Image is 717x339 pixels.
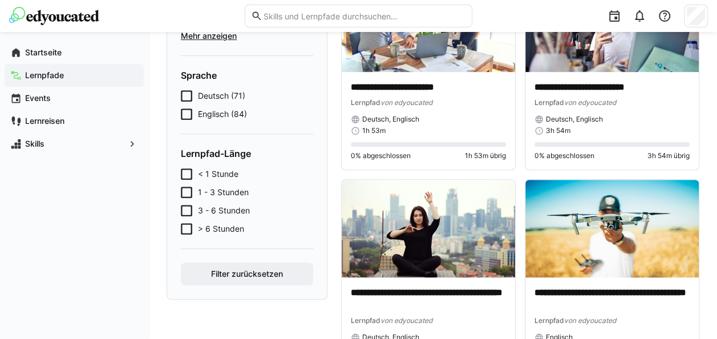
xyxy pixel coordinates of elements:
span: von edyoucated [380,316,432,325]
span: 0% abgeschlossen [351,151,411,160]
span: 0% abgeschlossen [534,151,594,160]
span: 1h 53m [362,126,386,135]
span: Filter zurücksetzen [209,268,285,280]
span: Mehr anzeigen [181,30,313,42]
h4: Sprache [181,70,313,81]
span: 3h 54m [546,126,570,135]
span: von edyoucated [380,98,432,107]
span: < 1 Stunde [198,168,238,180]
span: Deutsch, Englisch [362,115,419,124]
span: Deutsch (71) [198,90,245,102]
span: Lernpfad [351,316,380,325]
span: 3h 54m übrig [647,151,690,160]
span: Lernpfad [534,316,564,325]
span: > 6 Stunden [198,223,244,235]
span: von edyoucated [564,316,616,325]
span: Lernpfad [351,98,380,107]
span: 1 - 3 Stunden [198,187,249,198]
h4: Lernpfad-Länge [181,148,313,159]
img: image [342,180,515,277]
span: von edyoucated [564,98,616,107]
button: Filter zurücksetzen [181,263,313,285]
span: Lernpfad [534,98,564,107]
span: Deutsch, Englisch [546,115,603,124]
span: 3 - 6 Stunden [198,205,250,216]
span: Englisch (84) [198,108,247,120]
img: image [525,180,699,277]
span: 1h 53m übrig [465,151,506,160]
input: Skills und Lernpfade durchsuchen… [262,11,466,21]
